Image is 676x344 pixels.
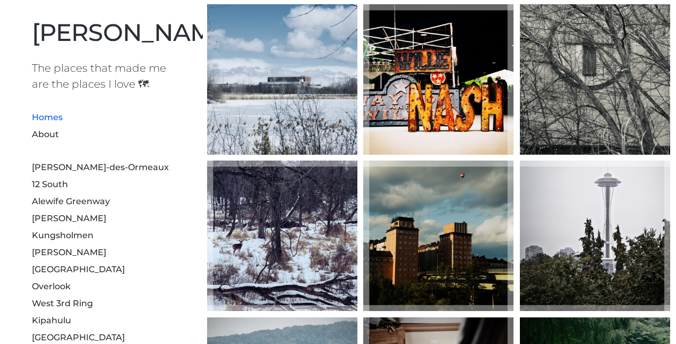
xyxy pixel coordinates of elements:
img: Alewife Greenway [520,4,670,155]
img: Queen Anne [520,161,670,311]
img: Kungsholmen [363,161,514,311]
a: [PERSON_NAME] [32,18,235,47]
a: Kipahulu [32,315,71,325]
a: [GEOGRAPHIC_DATA] [32,332,125,342]
a: Homes [32,112,63,122]
a: West 3rd Ring [32,298,93,308]
a: [PERSON_NAME] [32,247,106,257]
a: [PERSON_NAME]-des-Ormeaux [32,162,169,172]
a: About [32,129,59,139]
img: Dollard-des-Ormeaux [207,4,357,155]
a: Alewife Greenway [32,196,110,206]
a: Kungsholmen [32,230,93,240]
a: [GEOGRAPHIC_DATA] [32,264,125,274]
a: [PERSON_NAME] [32,213,106,223]
h1: The places that made me are the places I love 🗺 [32,60,171,92]
a: Overlook [32,281,71,291]
img: 12 South [363,4,514,155]
img: Belle Mead [207,161,357,311]
a: 12 South [32,179,68,189]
